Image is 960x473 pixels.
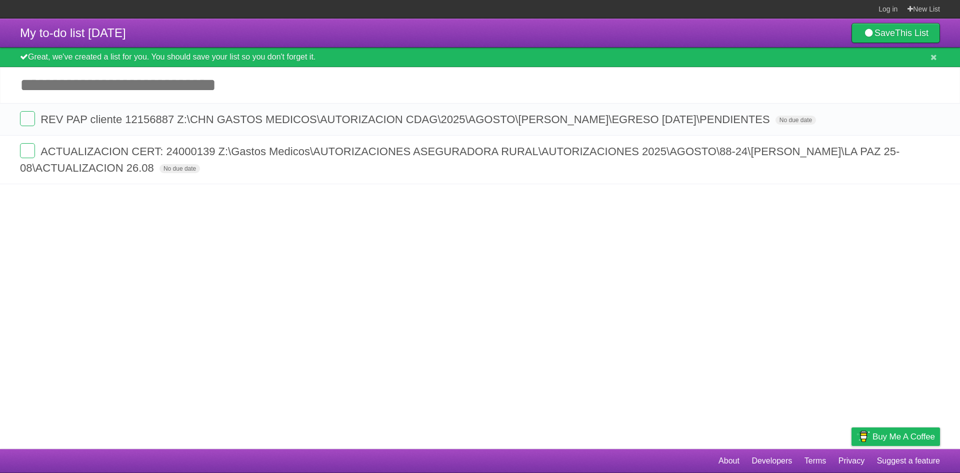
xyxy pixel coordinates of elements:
img: Buy me a coffee [856,428,870,445]
span: No due date [775,116,816,125]
a: Suggest a feature [877,451,940,470]
label: Done [20,143,35,158]
label: Done [20,111,35,126]
b: This List [895,28,928,38]
span: ACTUALIZACION CERT: 24000139 Z:\Gastos Medicos\AUTORIZACIONES ASEGURADORA RURAL\AUTORIZACIONES 20... [20,145,899,174]
span: Buy me a coffee [872,428,935,445]
span: No due date [159,164,200,173]
a: Developers [751,451,792,470]
a: SaveThis List [851,23,940,43]
a: Terms [804,451,826,470]
span: My to-do list [DATE] [20,26,126,40]
a: About [718,451,739,470]
span: REV PAP cliente 12156887 Z:\CHN GASTOS MEDICOS\AUTORIZACION CDAG\2025\AGOSTO\[PERSON_NAME]\EGRESO... [40,113,772,126]
a: Buy me a coffee [851,427,940,446]
a: Privacy [838,451,864,470]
